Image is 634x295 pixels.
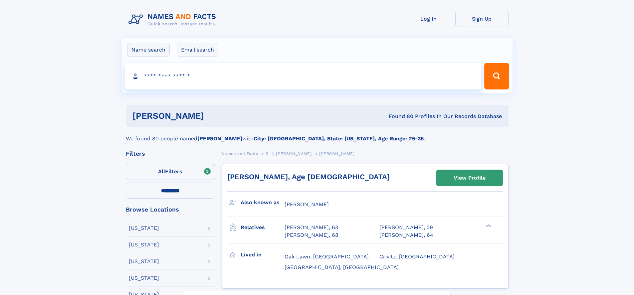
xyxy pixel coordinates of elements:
div: Found 80 Profiles In Our Records Database [296,113,502,120]
div: [US_STATE] [129,259,159,264]
button: Search Button [484,63,509,89]
img: Logo Names and Facts [126,11,222,29]
a: [PERSON_NAME], 63 [285,224,338,231]
span: [PERSON_NAME] [276,151,312,156]
a: View Profile [437,170,503,186]
div: Filters [126,151,215,157]
a: [PERSON_NAME], 64 [379,231,433,239]
div: Browse Locations [126,207,215,213]
span: [GEOGRAPHIC_DATA], [GEOGRAPHIC_DATA] [285,264,399,270]
a: Log In [402,11,455,27]
span: All [158,168,165,175]
a: [PERSON_NAME], 68 [285,231,338,239]
a: [PERSON_NAME], 29 [379,224,433,231]
input: search input [125,63,482,89]
div: View Profile [454,170,486,186]
div: ❯ [484,224,492,228]
h3: Also known as [241,197,285,208]
div: We found 80 people named with . [126,127,509,143]
h1: [PERSON_NAME] [132,112,297,120]
div: [US_STATE] [129,242,159,247]
b: City: [GEOGRAPHIC_DATA], State: [US_STATE], Age Range: 25-35 [254,135,424,142]
div: [US_STATE] [129,275,159,281]
span: S [266,151,269,156]
a: Names and Facts [222,149,258,158]
a: Sign Up [455,11,509,27]
label: Filters [126,164,215,180]
span: Oak Lawn, [GEOGRAPHIC_DATA] [285,253,369,260]
span: [PERSON_NAME] [285,201,329,208]
a: [PERSON_NAME] [276,149,312,158]
label: Name search [127,43,170,57]
b: [PERSON_NAME] [197,135,242,142]
h3: Lived in [241,249,285,260]
label: Email search [177,43,218,57]
h3: Relatives [241,222,285,233]
span: Crivitz, [GEOGRAPHIC_DATA] [379,253,455,260]
span: [PERSON_NAME] [319,151,355,156]
a: S [266,149,269,158]
div: [US_STATE] [129,225,159,231]
a: [PERSON_NAME], Age [DEMOGRAPHIC_DATA] [227,173,390,181]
